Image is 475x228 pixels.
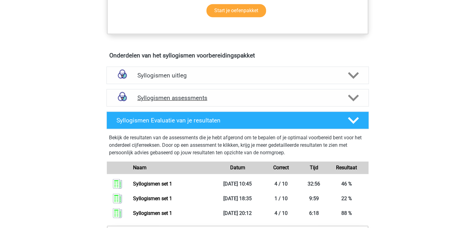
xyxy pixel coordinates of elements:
[114,67,130,83] img: syllogismen uitleg
[133,210,172,216] a: Syllogismen set 1
[133,196,172,201] a: Syllogismen set 1
[116,117,338,124] h4: Syllogismen Evaluatie van je resultaten
[104,112,371,129] a: Syllogismen Evaluatie van je resultaten
[109,134,366,156] p: Bekijk de resultaten van de assessments die je hebt afgerond om te bepalen of je optimaal voorber...
[137,94,338,102] h4: Syllogismen assessments
[216,164,260,171] div: Datum
[114,90,130,106] img: syllogismen assessments
[133,181,172,187] a: Syllogismen set 1
[104,89,371,107] a: assessments Syllogismen assessments
[137,72,338,79] h4: Syllogismen uitleg
[303,164,325,171] div: Tijd
[206,4,266,17] a: Start je oefenpakket
[109,52,366,59] h4: Onderdelen van het syllogismen voorbereidingspakket
[259,164,303,171] div: Correct
[104,67,371,84] a: uitleg Syllogismen uitleg
[128,164,215,171] div: Naam
[325,164,369,171] div: Resultaat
